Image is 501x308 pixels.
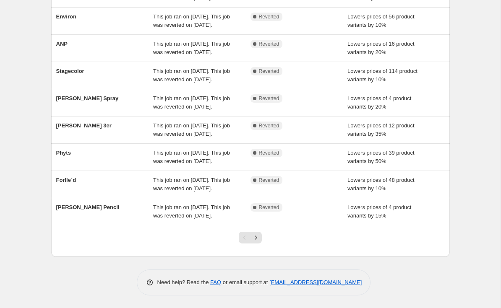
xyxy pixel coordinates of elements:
[56,68,84,74] span: Stagecolor
[56,122,112,129] span: [PERSON_NAME] 3er
[259,95,279,102] span: Reverted
[153,68,230,83] span: This job ran on [DATE]. This job was reverted on [DATE].
[347,68,417,83] span: Lowers prices of 114 product variants by 10%
[153,122,230,137] span: This job ran on [DATE]. This job was reverted on [DATE].
[153,204,230,219] span: This job ran on [DATE]. This job was reverted on [DATE].
[259,68,279,75] span: Reverted
[153,150,230,164] span: This job ran on [DATE]. This job was reverted on [DATE].
[347,204,411,219] span: Lowers prices of 4 product variants by 15%
[250,232,262,243] button: Next
[210,279,221,285] a: FAQ
[153,41,230,55] span: This job ran on [DATE]. This job was reverted on [DATE].
[56,150,71,156] span: Phyts
[259,204,279,211] span: Reverted
[259,13,279,20] span: Reverted
[259,41,279,47] span: Reverted
[56,95,119,101] span: [PERSON_NAME] Spray
[259,150,279,156] span: Reverted
[221,279,269,285] span: or email support at
[157,279,211,285] span: Need help? Read the
[56,204,120,210] span: [PERSON_NAME] Pencil
[259,177,279,184] span: Reverted
[153,177,230,192] span: This job ran on [DATE]. This job was reverted on [DATE].
[347,177,415,192] span: Lowers prices of 48 product variants by 10%
[153,13,230,28] span: This job ran on [DATE]. This job was reverted on [DATE].
[347,150,415,164] span: Lowers prices of 39 product variants by 50%
[347,95,411,110] span: Lowers prices of 4 product variants by 20%
[239,232,262,243] nav: Pagination
[56,177,76,183] span: Forlle´d
[56,13,76,20] span: Environ
[347,122,415,137] span: Lowers prices of 12 product variants by 35%
[259,122,279,129] span: Reverted
[347,41,415,55] span: Lowers prices of 16 product variants by 20%
[347,13,415,28] span: Lowers prices of 56 product variants by 10%
[153,95,230,110] span: This job ran on [DATE]. This job was reverted on [DATE].
[56,41,68,47] span: ANP
[269,279,362,285] a: [EMAIL_ADDRESS][DOMAIN_NAME]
